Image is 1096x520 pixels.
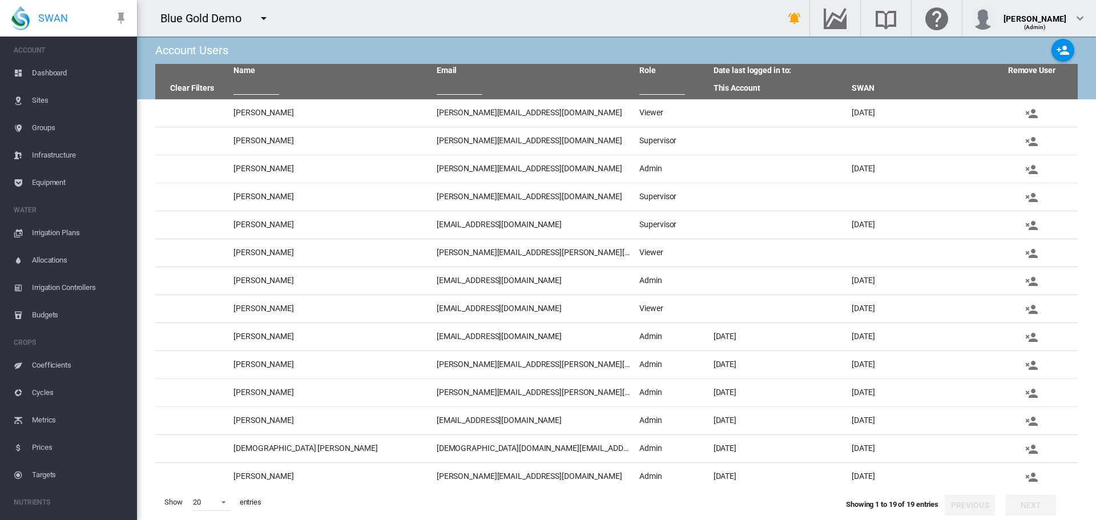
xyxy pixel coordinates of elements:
button: Remove user from this account [1006,215,1057,235]
span: Equipment [32,169,128,196]
td: [EMAIL_ADDRESS][DOMAIN_NAME] [432,267,635,295]
td: [PERSON_NAME] [229,211,432,239]
a: SWAN [852,83,875,92]
td: [PERSON_NAME] [229,127,432,155]
td: Viewer [635,239,708,267]
td: [DATE] [847,267,985,295]
button: Remove user from this account [1006,466,1057,487]
md-icon: icon-account-remove [1025,275,1038,288]
span: entries [235,493,266,512]
img: SWAN-Landscape-Logo-Colour-drop.png [11,6,30,30]
td: [PERSON_NAME] [229,463,432,490]
tr: [PERSON_NAME] [PERSON_NAME][EMAIL_ADDRESS][DOMAIN_NAME] Admin [DATE] [DATE] Remove user from this... [155,463,1078,491]
tr: [PERSON_NAME] [EMAIL_ADDRESS][DOMAIN_NAME] Viewer [DATE] Remove user from this account [155,295,1078,323]
td: Supervisor [635,211,708,239]
tr: [PERSON_NAME] [PERSON_NAME][EMAIL_ADDRESS][PERSON_NAME][DOMAIN_NAME] Admin [DATE] [DATE] Remove u... [155,351,1078,379]
span: Dashboard [32,59,128,87]
td: [DATE] [847,435,985,462]
td: [PERSON_NAME][EMAIL_ADDRESS][PERSON_NAME][DOMAIN_NAME] [432,379,635,406]
div: Account Users [155,42,228,58]
td: Supervisor [635,183,708,211]
td: [DATE] [847,351,985,378]
md-icon: icon-account-plus [1056,43,1070,57]
div: 20 [193,498,201,506]
td: [DEMOGRAPHIC_DATA] [PERSON_NAME] [229,435,432,462]
td: [DATE] [709,323,847,350]
button: Remove user from this account [1006,103,1057,123]
button: Remove user from this account [1006,299,1057,319]
md-icon: icon-account-remove [1025,135,1038,148]
td: [DATE] [709,407,847,434]
td: [PERSON_NAME][EMAIL_ADDRESS][PERSON_NAME][DOMAIN_NAME] [432,239,635,267]
tr: [PERSON_NAME] [EMAIL_ADDRESS][DOMAIN_NAME] Admin [DATE] [DATE] Remove user from this account [155,323,1078,351]
span: Allocations [32,247,128,274]
td: Admin [635,267,708,295]
td: [PERSON_NAME] [229,407,432,434]
td: [PERSON_NAME] [229,239,432,267]
md-icon: icon-pin [114,11,128,25]
td: [PERSON_NAME] [229,351,432,378]
td: [PERSON_NAME][EMAIL_ADDRESS][DOMAIN_NAME] [432,463,635,490]
td: [DATE] [847,155,985,183]
td: Admin [635,323,708,350]
span: Infrastructure [32,142,128,169]
md-icon: icon-account-remove [1025,330,1038,344]
button: Remove user from this account [1006,410,1057,431]
tr: [PERSON_NAME] [EMAIL_ADDRESS][DOMAIN_NAME] Admin [DATE] Remove user from this account [155,267,1078,295]
tr: [PERSON_NAME] [PERSON_NAME][EMAIL_ADDRESS][PERSON_NAME][DOMAIN_NAME] Viewer Remove user from this... [155,239,1078,267]
a: Role [639,66,656,75]
md-icon: icon-account-remove [1025,470,1038,484]
td: Admin [635,351,708,378]
td: [PERSON_NAME][EMAIL_ADDRESS][DOMAIN_NAME] [432,183,635,211]
span: Irrigation Controllers [32,274,128,301]
th: Date last logged in to: [709,64,986,78]
th: Remove User [985,64,1078,78]
td: [PERSON_NAME][EMAIL_ADDRESS][DOMAIN_NAME] [432,155,635,183]
td: Viewer [635,99,708,127]
td: [PERSON_NAME] [229,295,432,323]
md-icon: Go to the Data Hub [821,11,849,25]
md-icon: icon-account-remove [1025,163,1038,176]
span: Sites [32,87,128,114]
td: Admin [635,463,708,490]
span: Metrics [32,406,128,434]
td: [EMAIL_ADDRESS][DOMAIN_NAME] [432,407,635,434]
md-icon: Search the knowledge base [872,11,900,25]
td: [DATE] [847,295,985,323]
span: Showing 1 to 19 of 19 entries [846,500,938,509]
td: [DATE] [847,211,985,239]
button: Add new user to this account [1051,39,1074,62]
td: Admin [635,435,708,462]
td: [PERSON_NAME] [229,267,432,295]
div: [PERSON_NAME] [1004,9,1066,20]
span: Coefficients [32,352,128,379]
span: (Admin) [1024,24,1046,30]
button: icon-bell-ring [783,7,806,30]
tr: [PERSON_NAME] [PERSON_NAME][EMAIL_ADDRESS][PERSON_NAME][DOMAIN_NAME] Admin [DATE] [DATE] Remove u... [155,379,1078,407]
a: Email [437,66,457,75]
button: Previous [945,495,995,515]
md-icon: icon-chevron-down [1073,11,1087,25]
td: [DATE] [847,407,985,434]
td: [DATE] [847,379,985,406]
span: Budgets [32,301,128,329]
td: [DATE] [709,463,847,490]
span: Show [160,493,187,512]
tr: [PERSON_NAME] [PERSON_NAME][EMAIL_ADDRESS][DOMAIN_NAME] Admin [DATE] Remove user from this account [155,155,1078,183]
md-icon: icon-account-remove [1025,414,1038,428]
td: [DATE] [709,379,847,406]
td: Admin [635,407,708,434]
a: Clear Filters [170,83,214,92]
td: [DATE] [847,99,985,127]
tr: [DEMOGRAPHIC_DATA] [PERSON_NAME] [DEMOGRAPHIC_DATA][DOMAIN_NAME][EMAIL_ADDRESS][DOMAIN_NAME] Admi... [155,435,1078,463]
span: NUTRIENTS [14,493,128,511]
md-icon: icon-account-remove [1025,191,1038,204]
span: Irrigation Plans [32,219,128,247]
md-icon: icon-account-remove [1025,107,1038,120]
span: Targets [32,461,128,489]
td: [PERSON_NAME] [229,99,432,127]
td: [DATE] [847,463,985,490]
md-icon: icon-account-remove [1025,358,1038,372]
span: Cycles [32,379,128,406]
span: WATER [14,201,128,219]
